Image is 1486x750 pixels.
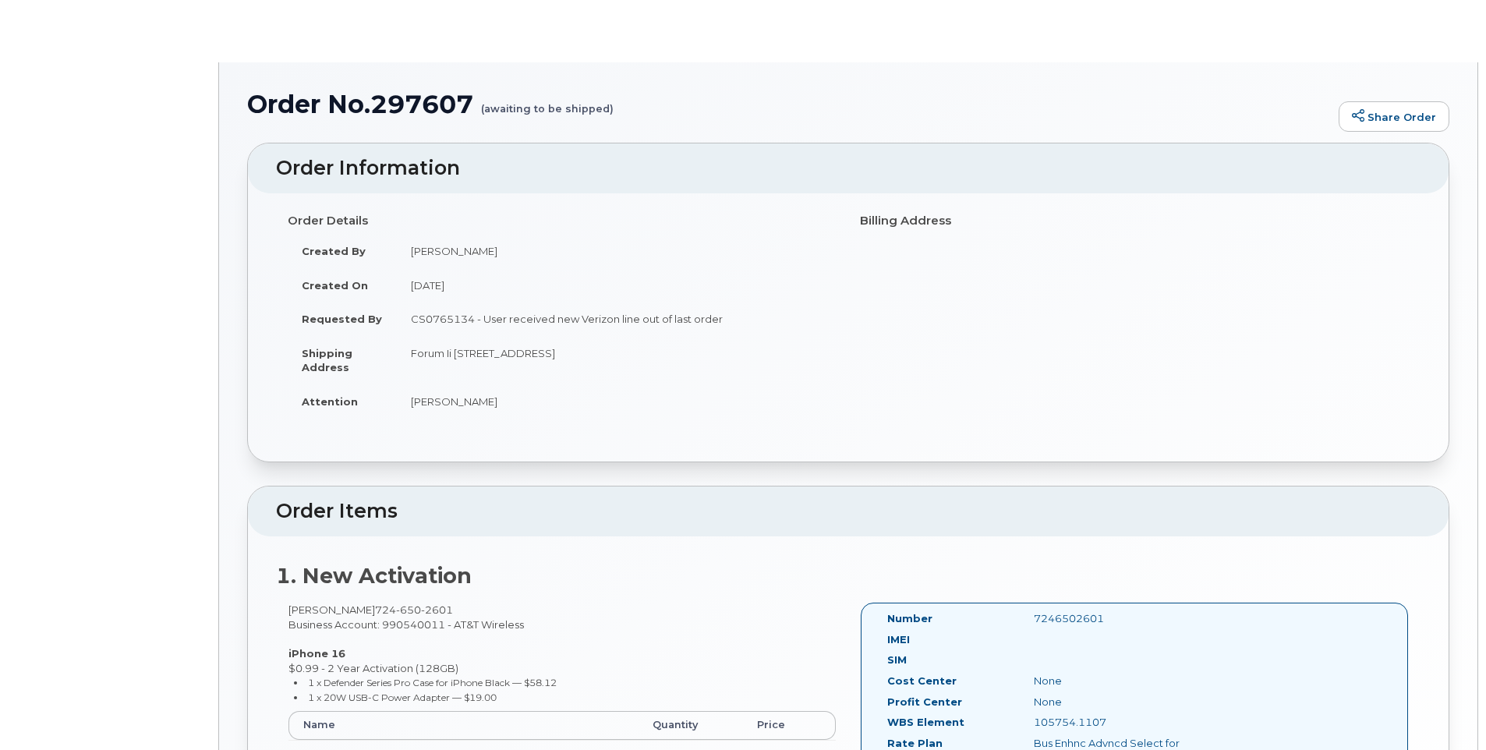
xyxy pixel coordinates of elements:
[375,603,453,616] span: 724
[421,603,453,616] span: 2601
[302,313,382,325] strong: Requested By
[887,715,964,730] label: WBS Element
[397,384,837,419] td: [PERSON_NAME]
[302,347,352,374] strong: Shipping Address
[397,268,837,302] td: [DATE]
[397,336,837,384] td: Forum Ii [STREET_ADDRESS]
[288,647,345,660] strong: iPhone 16
[308,692,497,703] small: 1 x 20W USB-C Power Adapter — $19.00
[302,279,368,292] strong: Created On
[276,563,472,589] strong: 1. New Activation
[276,501,1421,522] h2: Order Items
[743,711,836,739] th: Price
[887,674,957,688] label: Cost Center
[1022,715,1228,730] div: 105754.1107
[397,234,837,268] td: [PERSON_NAME]
[1339,101,1449,133] a: Share Order
[639,711,743,739] th: Quantity
[860,214,1409,228] h4: Billing Address
[288,711,639,739] th: Name
[302,245,366,257] strong: Created By
[481,90,614,115] small: (awaiting to be shipped)
[288,214,837,228] h4: Order Details
[887,632,910,647] label: IMEI
[247,90,1331,118] h1: Order No.297607
[887,611,932,626] label: Number
[1022,695,1228,709] div: None
[302,395,358,408] strong: Attention
[1022,674,1228,688] div: None
[887,653,907,667] label: SIM
[887,695,962,709] label: Profit Center
[396,603,421,616] span: 650
[276,157,1421,179] h2: Order Information
[308,677,557,688] small: 1 x Defender Series Pro Case for iPhone Black — $58.12
[397,302,837,336] td: CS0765134 - User received new Verizon line out of last order
[1022,611,1228,626] div: 7246502601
